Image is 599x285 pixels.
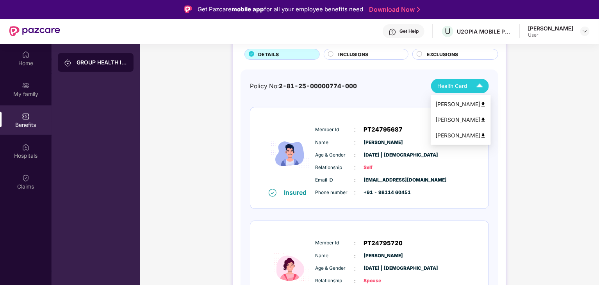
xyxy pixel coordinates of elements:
span: Self [364,164,403,171]
span: Email ID [316,176,355,184]
div: [PERSON_NAME] [435,100,486,109]
img: svg+xml;base64,PHN2ZyBpZD0iSGVscC0zMngzMiIgeG1sbnM9Imh0dHA6Ly93d3cudzMub3JnLzIwMDAvc3ZnIiB3aWR0aD... [389,28,396,36]
img: svg+xml;base64,PHN2ZyBpZD0iQmVuZWZpdHMiIHhtbG5zPSJodHRwOi8vd3d3LnczLm9yZy8yMDAwL3N2ZyIgd2lkdGg9Ij... [22,112,30,120]
img: svg+xml;base64,PHN2ZyB3aWR0aD0iMjAiIGhlaWdodD0iMjAiIHZpZXdCb3g9IjAgMCAyMCAyMCIgZmlsbD0ibm9uZSIgeG... [22,82,30,89]
img: svg+xml;base64,PHN2ZyB3aWR0aD0iMjAiIGhlaWdodD0iMjAiIHZpZXdCb3g9IjAgMCAyMCAyMCIgZmlsbD0ibm9uZSIgeG... [64,59,72,67]
span: : [355,151,356,159]
span: : [355,163,356,172]
span: INCLUSIONS [338,51,368,58]
img: svg+xml;base64,PHN2ZyB4bWxucz0iaHR0cDovL3d3dy53My5vcmcvMjAwMC9zdmciIHdpZHRoPSI0OCIgaGVpZ2h0PSI0OC... [480,117,486,123]
span: : [355,176,356,184]
span: [DATE] | [DEMOGRAPHIC_DATA] [364,151,403,159]
span: PT24795720 [364,239,403,248]
span: Relationship [316,164,355,171]
button: Health Card [431,79,489,93]
img: Logo [184,5,192,13]
a: Download Now [369,5,418,14]
span: : [355,188,356,197]
span: : [355,252,356,260]
span: Health Card [437,82,467,90]
img: svg+xml;base64,PHN2ZyBpZD0iSG9zcGl0YWxzIiB4bWxucz0iaHR0cDovL3d3dy53My5vcmcvMjAwMC9zdmciIHdpZHRoPS... [22,143,30,151]
span: Age & Gender [316,151,355,159]
span: U [445,27,451,36]
span: : [355,264,356,273]
span: [PERSON_NAME] [364,139,403,146]
span: Member Id [316,239,355,247]
span: DETAILS [258,51,279,58]
span: [EMAIL_ADDRESS][DOMAIN_NAME] [364,176,403,184]
span: EXCLUSIONS [427,51,458,58]
img: svg+xml;base64,PHN2ZyBpZD0iRHJvcGRvd24tMzJ4MzIiIHhtbG5zPSJodHRwOi8vd3d3LnczLm9yZy8yMDAwL3N2ZyIgd2... [582,28,588,34]
img: svg+xml;base64,PHN2ZyB4bWxucz0iaHR0cDovL3d3dy53My5vcmcvMjAwMC9zdmciIHdpZHRoPSI0OCIgaGVpZ2h0PSI0OC... [480,102,486,107]
img: Icuh8uwCUCF+XjCZyLQsAKiDCM9HiE6CMYmKQaPGkZKaA32CAAACiQcFBJY0IsAAAAASUVORK5CYII= [473,79,487,93]
div: Get Help [399,28,419,34]
span: : [355,125,356,134]
span: Relationship [316,277,355,285]
div: U2OPIA MOBILE PRIVATE LIMITED [457,28,512,35]
img: svg+xml;base64,PHN2ZyB4bWxucz0iaHR0cDovL3d3dy53My5vcmcvMjAwMC9zdmciIHdpZHRoPSI0OCIgaGVpZ2h0PSI0OC... [480,133,486,139]
span: Phone number [316,189,355,196]
img: svg+xml;base64,PHN2ZyB4bWxucz0iaHR0cDovL3d3dy53My5vcmcvMjAwMC9zdmciIHdpZHRoPSIxNiIgaGVpZ2h0PSIxNi... [269,189,276,197]
span: +91 - 98114 60451 [364,189,403,196]
span: PT24795687 [364,125,403,134]
div: User [528,32,573,38]
span: [DATE] | [DEMOGRAPHIC_DATA] [364,265,403,272]
span: Member Id [316,126,355,134]
span: : [355,239,356,248]
div: [PERSON_NAME] [435,131,486,140]
span: Spouse [364,277,403,285]
img: svg+xml;base64,PHN2ZyBpZD0iSG9tZSIgeG1sbnM9Imh0dHA6Ly93d3cudzMub3JnLzIwMDAvc3ZnIiB3aWR0aD0iMjAiIG... [22,51,30,59]
div: Insured [284,189,312,196]
span: 2-81-25-00000774-000 [279,82,357,90]
div: [PERSON_NAME] [528,25,573,32]
span: Age & Gender [316,265,355,272]
img: icon [267,119,314,188]
strong: mobile app [232,5,264,13]
span: : [355,138,356,147]
img: New Pazcare Logo [9,26,60,36]
img: Stroke [417,5,420,14]
div: Policy No: [250,82,357,91]
span: Name [316,252,355,260]
div: Get Pazcare for all your employee benefits need [198,5,363,14]
div: [PERSON_NAME] [435,116,486,124]
span: [PERSON_NAME] [364,252,403,260]
img: svg+xml;base64,PHN2ZyBpZD0iQ2xhaW0iIHhtbG5zPSJodHRwOi8vd3d3LnczLm9yZy8yMDAwL3N2ZyIgd2lkdGg9IjIwIi... [22,174,30,182]
div: GROUP HEALTH INSURANCE [77,59,127,66]
span: Name [316,139,355,146]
